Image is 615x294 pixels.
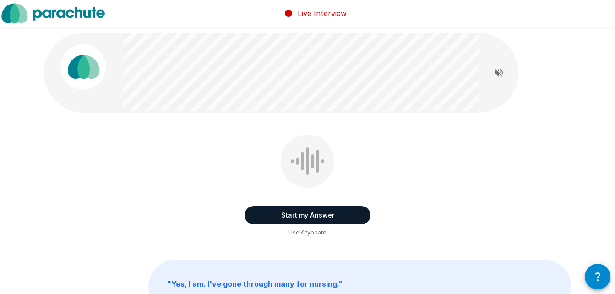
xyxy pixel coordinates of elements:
[490,64,508,82] button: Read questions aloud
[288,228,327,237] span: Use Keyboard
[167,279,343,289] b: " Yes, I am. I've gone through many for nursing. "
[298,8,347,19] p: Live Interview
[60,44,106,90] img: parachute_avatar.png
[245,206,370,224] button: Start my Answer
